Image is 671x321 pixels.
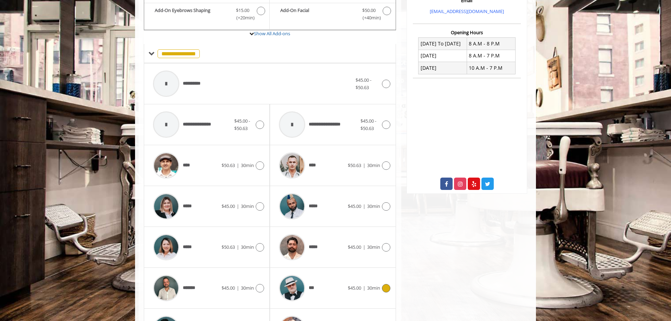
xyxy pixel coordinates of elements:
[362,7,376,14] span: $50.00
[273,7,392,23] label: Add-On Facial
[367,203,380,209] span: 30min
[348,162,361,168] span: $50.63
[367,162,380,168] span: 30min
[241,162,254,168] span: 30min
[241,244,254,250] span: 30min
[360,118,376,131] span: $45.00 - $50.63
[358,14,379,21] span: (+40min )
[430,8,504,14] a: [EMAIL_ADDRESS][DOMAIN_NAME]
[241,203,254,209] span: 30min
[348,203,361,209] span: $45.00
[237,244,239,250] span: |
[155,7,229,21] b: Add-On Eyebrows Shaping
[363,285,365,291] span: |
[348,244,361,250] span: $45.00
[234,118,250,131] span: $45.00 - $50.63
[237,203,239,209] span: |
[222,203,235,209] span: $45.00
[363,244,365,250] span: |
[254,30,290,37] a: Show All Add-ons
[363,203,365,209] span: |
[222,162,235,168] span: $50.63
[222,285,235,291] span: $45.00
[237,285,239,291] span: |
[236,7,249,14] span: $15.00
[367,285,380,291] span: 30min
[241,285,254,291] span: 30min
[222,244,235,250] span: $50.63
[232,14,253,21] span: (+20min )
[413,30,521,35] h3: Opening Hours
[467,62,515,74] td: 10 A.M - 7 P.M
[280,7,355,21] b: Add-On Facial
[367,244,380,250] span: 30min
[356,77,371,91] span: $45.00 - $50.63
[467,50,515,62] td: 8 A.M - 7 P.M
[348,285,361,291] span: $45.00
[467,38,515,50] td: 8 A.M - 8 P.M
[418,38,467,50] td: [DATE] To [DATE]
[418,50,467,62] td: [DATE]
[148,7,266,23] label: Add-On Eyebrows Shaping
[237,162,239,168] span: |
[418,62,467,74] td: [DATE]
[363,162,365,168] span: |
